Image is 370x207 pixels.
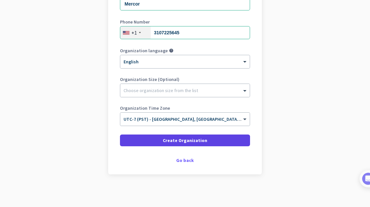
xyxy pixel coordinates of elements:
button: Create Organization [120,135,250,146]
span: Create Organization [163,137,207,144]
label: Organization language [120,48,168,53]
label: Phone Number [120,20,250,24]
input: 201-555-0123 [120,26,250,39]
label: Organization Size (Optional) [120,77,250,82]
div: +1 [131,29,137,36]
div: Go back [120,158,250,163]
label: Organization Time Zone [120,106,250,110]
i: help [169,48,174,53]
